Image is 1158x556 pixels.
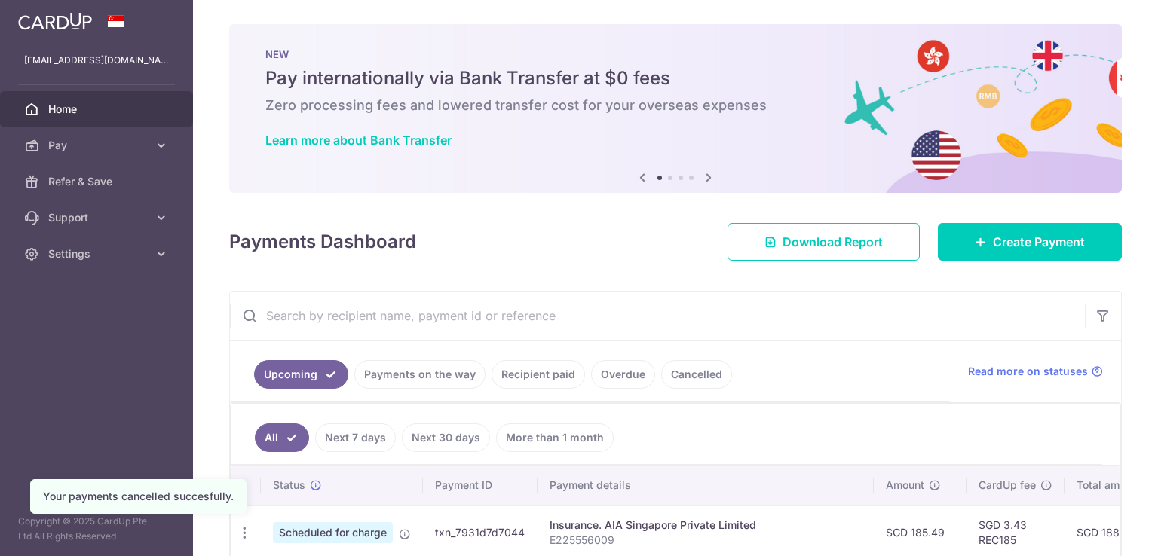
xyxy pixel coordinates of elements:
a: All [255,423,309,452]
div: Your payments cancelled succesfully. [43,489,234,504]
a: Cancelled [661,360,732,389]
span: Pay [48,138,148,153]
a: Create Payment [938,223,1122,261]
span: Total amt. [1077,478,1126,493]
th: Payment details [538,466,874,505]
p: [EMAIL_ADDRESS][DOMAIN_NAME] [24,53,169,68]
span: Download Report [783,233,883,251]
p: E225556009 [550,533,862,548]
a: More than 1 month [496,423,614,452]
h6: Zero processing fees and lowered transfer cost for your overseas expenses [265,96,1086,115]
a: Upcoming [254,360,348,389]
a: Next 30 days [402,423,490,452]
a: Next 7 days [315,423,396,452]
span: Read more on statuses [968,364,1088,379]
th: Payment ID [423,466,538,505]
a: Download Report [728,223,920,261]
a: Payments on the way [354,360,486,389]
p: NEW [265,48,1086,60]
input: Search by recipient name, payment id or reference [230,292,1085,340]
span: Support [48,210,148,225]
span: Create Payment [993,233,1085,251]
span: Settings [48,246,148,261]
span: Status [273,478,305,493]
span: Refer & Save [48,174,148,189]
h5: Pay internationally via Bank Transfer at $0 fees [265,66,1086,90]
a: Recipient paid [492,360,585,389]
img: CardUp [18,12,92,30]
h4: Payments Dashboard [229,228,416,255]
iframe: Opens a widget where you can find more information [1061,511,1143,548]
span: Home [48,102,148,117]
a: Overdue [591,360,655,389]
span: CardUp fee [979,478,1036,493]
span: Scheduled for charge [273,522,393,543]
img: Bank transfer banner [229,24,1122,193]
span: Amount [886,478,924,493]
div: Insurance. AIA Singapore Private Limited [550,518,862,533]
a: Read more on statuses [968,364,1103,379]
a: Learn more about Bank Transfer [265,133,452,148]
